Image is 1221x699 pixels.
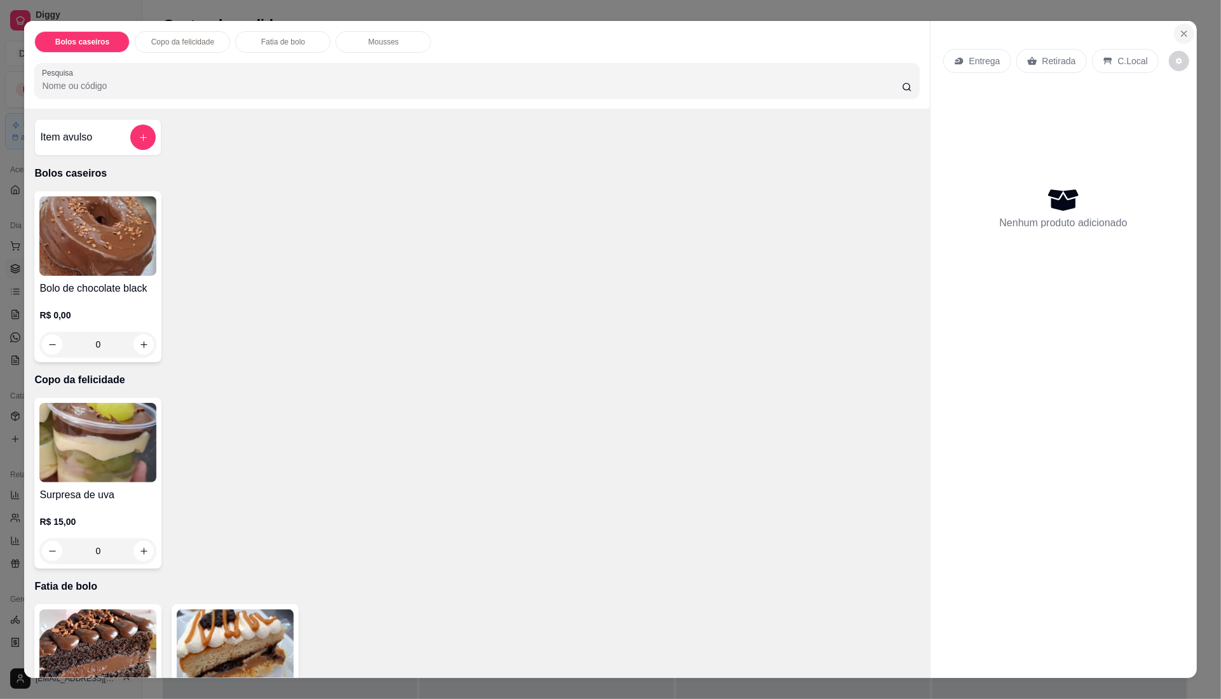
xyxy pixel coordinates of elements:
[55,37,109,47] p: Bolos caseiros
[151,37,214,47] p: Copo da felicidade
[39,487,156,503] h4: Surpresa de uva
[39,309,156,322] p: R$ 0,00
[34,372,919,388] p: Copo da felicidade
[368,37,399,47] p: Mousses
[1000,215,1128,231] p: Nenhum produto adicionado
[39,403,156,482] img: product-image
[42,79,901,92] input: Pesquisa
[130,125,156,150] button: add-separate-item
[39,196,156,276] img: product-image
[1042,55,1076,67] p: Retirada
[1174,24,1194,44] button: Close
[39,515,156,528] p: R$ 15,00
[34,579,919,594] p: Fatia de bolo
[177,609,294,689] img: product-image
[39,609,156,689] img: product-image
[1169,51,1189,71] button: decrease-product-quantity
[1118,55,1148,67] p: C.Local
[40,130,92,145] h4: Item avulso
[969,55,1000,67] p: Entrega
[39,281,156,296] h4: Bolo de chocolate black
[34,166,919,181] p: Bolos caseiros
[261,37,305,47] p: Fatia de bolo
[42,67,78,78] label: Pesquisa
